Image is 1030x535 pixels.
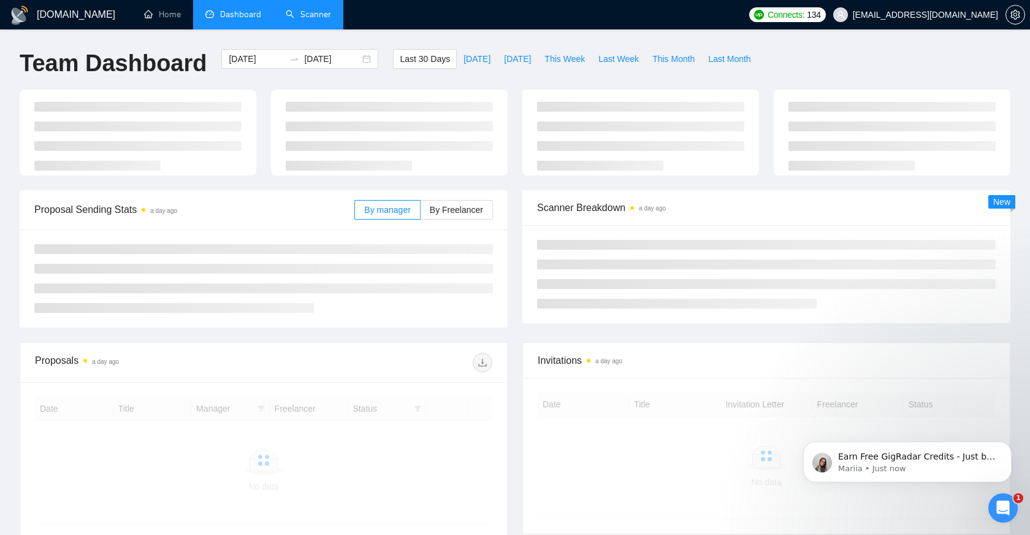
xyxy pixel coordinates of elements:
iframe: Intercom notifications message [785,416,1030,502]
span: New [993,197,1010,207]
span: By Freelancer [430,205,483,215]
span: [DATE] [464,52,490,66]
span: Proposal Sending Stats [34,202,354,217]
span: This Week [544,52,585,66]
button: Last 30 Days [393,49,457,69]
span: Scanner Breakdown [537,200,996,215]
button: This Week [538,49,592,69]
span: to [289,54,299,64]
span: 134 [807,8,820,21]
button: [DATE] [497,49,538,69]
span: dashboard [205,10,214,18]
input: Start date [229,52,284,66]
span: Last 30 Days [400,52,450,66]
img: logo [10,6,29,25]
time: a day ago [92,358,119,365]
time: a day ago [150,207,177,214]
span: Dashboard [220,9,261,20]
iframe: Intercom live chat [988,493,1018,523]
button: [DATE] [457,49,497,69]
span: Last Month [708,52,750,66]
time: a day ago [639,205,666,212]
span: This Month [652,52,695,66]
input: End date [304,52,360,66]
span: Invitations [538,353,995,368]
a: setting [1005,10,1025,20]
a: homeHome [144,9,181,20]
time: a day ago [595,358,622,364]
span: 1 [1013,493,1023,503]
button: Last Week [592,49,646,69]
div: Proposals [35,353,264,372]
span: setting [1006,10,1024,20]
span: swap-right [289,54,299,64]
a: searchScanner [286,9,331,20]
span: Connects: [768,8,804,21]
button: setting [1005,5,1025,25]
span: user [836,10,845,19]
span: By manager [364,205,410,215]
button: Last Month [701,49,757,69]
button: This Month [646,49,701,69]
span: Last Week [598,52,639,66]
h1: Team Dashboard [20,49,207,78]
img: upwork-logo.png [754,10,764,20]
span: [DATE] [504,52,531,66]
